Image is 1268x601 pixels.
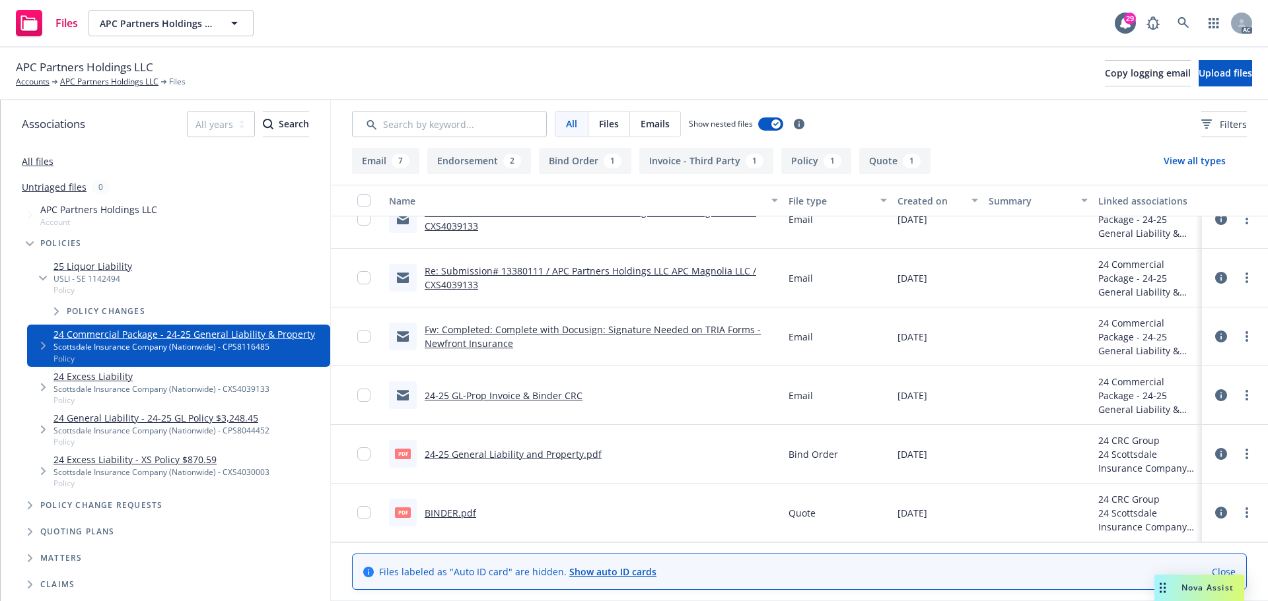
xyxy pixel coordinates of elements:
span: Policy changes [67,307,145,315]
span: Filters [1201,117,1247,131]
span: Files [55,18,78,28]
span: APC Partners Holdings LLC [40,203,157,216]
div: 7 [392,154,409,168]
span: [DATE] [898,271,927,285]
span: Quoting plans [40,528,115,536]
button: Invoice - Third Party [639,148,773,174]
a: more [1239,446,1255,462]
span: Policy change requests [40,501,162,509]
span: Policy [53,284,132,296]
a: more [1239,329,1255,344]
a: BINDER.pdf [425,507,476,519]
div: 1 [824,154,841,168]
input: Toggle Row Selected [357,330,370,343]
div: 24 Commercial Package - 24-25 General Liability & Property [1098,316,1197,358]
button: Summary [983,185,1093,216]
div: 0 [92,179,110,195]
button: Filters [1201,111,1247,137]
button: Nova Assist [1154,575,1244,601]
span: Account [40,216,157,228]
div: 1 [903,154,921,168]
span: Claims [40,581,75,588]
a: Fw: Completed: Complete with Docusign: Signature Needed on TRIA Forms - Newfront Insurance [425,323,761,350]
span: pdf [395,507,411,517]
button: Created on [892,185,983,216]
span: Show nested files [689,118,753,129]
span: Quote [789,506,816,520]
a: more [1239,387,1255,403]
input: Select all [357,194,370,207]
span: Policies [40,239,82,247]
div: 24 CRC Group [1098,492,1197,506]
a: 25 Liquor Liability [53,259,132,273]
span: Policy [53,353,315,364]
a: Search [1170,10,1197,36]
span: Policy [53,395,269,406]
div: 1 [746,154,763,168]
span: Email [789,330,813,344]
span: APC Partners Holdings LLC [100,16,214,30]
a: Report a Bug [1140,10,1166,36]
span: Bind Order [789,447,838,461]
span: Emails [641,117,670,131]
a: Untriaged files [22,180,87,194]
a: Re: Submission# 13380111 / APC Partners Holdings LLC APC Magnolia LLC / CXS4039133 [425,265,756,291]
div: 24 Commercial Package - 24-25 General Liability & Property [1098,257,1197,299]
button: Policy [781,148,851,174]
div: Name [389,194,763,208]
button: Quote [859,148,931,174]
input: Toggle Row Selected [357,506,370,519]
span: All [566,117,577,131]
div: Linked associations [1098,194,1197,208]
div: Scottsdale Insurance Company (Nationwide) - CPS8044452 [53,425,269,436]
span: [DATE] [898,506,927,520]
div: 24 CRC Group [1098,433,1197,447]
button: Name [384,185,783,216]
input: Toggle Row Selected [357,271,370,284]
button: Bind Order [539,148,631,174]
div: 24 Commercial Package - 24-25 General Liability & Property [1098,375,1197,416]
button: SearchSearch [263,111,309,137]
span: Files labeled as "Auto ID card" are hidden. [379,565,656,579]
span: Policy [53,436,269,447]
div: 24 Commercial Package - 24-25 General Liability & Property [1098,199,1197,240]
span: Email [789,212,813,226]
button: File type [783,185,893,216]
div: Search [263,111,309,137]
div: Scottsdale Insurance Company (Nationwide) - CXS4039133 [53,383,269,395]
span: [DATE] [898,330,927,344]
a: All files [22,155,53,168]
input: Toggle Row Selected [357,389,370,402]
button: Linked associations [1093,185,1203,216]
a: Show auto ID cards [569,565,656,578]
a: more [1239,505,1255,521]
a: Close [1212,565,1236,579]
a: APC Partners Holdings LLC [60,76,158,88]
span: Email [789,389,813,402]
a: 24 Commercial Package - 24-25 General Liability & Property [53,327,315,341]
div: 1 [604,154,621,168]
input: Search by keyword... [352,111,547,137]
div: 24 Scottsdale Insurance Company (Nationwide), CRC Group - CRC Group [1098,447,1197,475]
span: [DATE] [898,447,927,461]
a: 24-25 General Liability and Property.pdf [425,448,602,460]
button: Email [352,148,419,174]
span: [DATE] [898,212,927,226]
a: Files [11,5,83,42]
span: Email [789,271,813,285]
button: APC Partners Holdings LLC [88,10,254,36]
div: Summary [989,194,1073,208]
span: pdf [395,449,411,459]
span: Matters [40,554,82,562]
button: View all types [1143,148,1247,174]
a: Accounts [16,76,50,88]
span: [DATE] [898,389,927,402]
span: Upload files [1199,67,1252,79]
span: Nova Assist [1181,582,1234,593]
div: Created on [898,194,964,208]
a: 24 Excess Liability [53,369,269,383]
span: Associations [22,115,85,133]
button: Copy logging email [1105,60,1191,86]
a: more [1239,270,1255,286]
a: 24 General Liability - 24-25 GL Policy $3,248.45 [53,411,269,425]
